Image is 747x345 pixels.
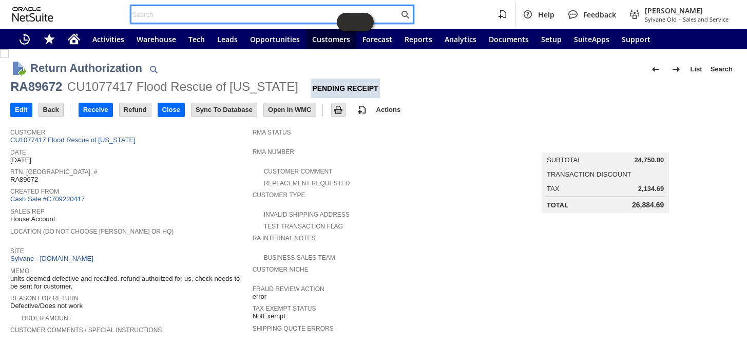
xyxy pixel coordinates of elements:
[182,29,211,49] a: Tech
[68,33,80,45] svg: Home
[43,33,55,45] svg: Shortcuts
[634,156,664,164] span: 24,750.00
[253,235,316,242] a: RA Internal Notes
[10,275,247,291] span: units deemed defective and recalled. refund authorized for us, check needs to be sent for customer.
[253,148,294,156] a: RMA Number
[10,149,26,156] a: Date
[10,79,62,95] div: RA89672
[535,29,568,49] a: Setup
[131,8,399,21] input: Search
[356,29,398,49] a: Forecast
[92,34,124,44] span: Activities
[356,104,368,116] img: add-record.svg
[547,201,568,209] a: Total
[120,103,151,117] input: Refund
[86,29,130,49] a: Activities
[253,129,291,136] a: RMA Status
[583,10,616,20] span: Feedback
[10,208,45,215] a: Sales Rep
[679,15,681,23] span: -
[264,211,350,218] a: Invalid Shipping Address
[547,156,581,164] a: Subtotal
[489,34,529,44] span: Documents
[10,215,55,223] span: House Account
[188,34,205,44] span: Tech
[405,34,432,44] span: Reports
[683,15,729,23] span: Sales and Service
[632,201,664,209] span: 26,884.69
[264,254,335,261] a: Business Sales Team
[438,29,483,49] a: Analytics
[147,63,160,75] img: Quick Find
[253,266,309,273] a: Customer Niche
[10,156,31,164] span: [DATE]
[11,103,32,117] input: Edit
[253,285,324,293] a: Fraud Review Action
[645,6,729,15] span: [PERSON_NAME]
[253,293,266,301] span: error
[622,34,650,44] span: Support
[10,136,138,144] a: CU1077417 Flood Rescue of [US_STATE]
[616,29,657,49] a: Support
[574,34,609,44] span: SuiteApps
[37,29,62,49] div: Shortcuts
[541,34,562,44] span: Setup
[12,29,37,49] a: Recent Records
[30,60,142,76] h1: Return Authorization
[130,29,182,49] a: Warehouse
[67,79,298,95] div: CU1077417 Flood Rescue of [US_STATE]
[10,247,24,255] a: Site
[372,106,405,113] a: Actions
[10,176,38,184] span: RA89672
[306,29,356,49] a: Customers
[10,327,162,334] a: Customer Comments / Special Instructions
[12,7,53,22] svg: logo
[10,188,59,195] a: Created From
[10,267,29,275] a: Memo
[10,195,85,203] a: Cash Sale #C709220417
[18,33,31,45] svg: Recent Records
[10,302,83,310] span: Defective/Does not work
[538,10,554,20] span: Help
[244,29,306,49] a: Opportunities
[332,104,344,116] img: Print
[10,228,174,235] a: Location (Do Not Choose [PERSON_NAME] or HQ)
[10,168,97,176] a: Rtn. [GEOGRAPHIC_DATA]. #
[191,103,257,117] input: Sync To Database
[362,34,392,44] span: Forecast
[22,315,72,322] a: Order Amount
[542,136,669,152] caption: Summary
[547,170,631,178] a: Transaction Discount
[253,191,305,199] a: Customer Type
[10,129,45,136] a: Customer
[211,29,244,49] a: Leads
[547,185,559,193] a: Tax
[649,63,662,75] img: Previous
[483,29,535,49] a: Documents
[158,103,184,117] input: Close
[217,34,238,44] span: Leads
[137,34,176,44] span: Warehouse
[332,103,345,117] input: Print
[253,325,334,332] a: Shipping Quote Errors
[10,255,96,262] a: Sylvane - [DOMAIN_NAME]
[264,223,343,230] a: Test Transaction Flag
[398,29,438,49] a: Reports
[312,34,350,44] span: Customers
[670,63,682,75] img: Next
[311,79,379,98] div: Pending Receipt
[645,15,677,23] span: Sylvane Old
[264,180,350,187] a: Replacement Requested
[253,312,285,320] span: NotExempt
[250,34,300,44] span: Opportunities
[568,29,616,49] a: SuiteApps
[39,103,63,117] input: Back
[355,13,374,31] span: Oracle Guided Learning Widget. To move around, please hold and drag
[686,61,706,78] a: List
[253,305,316,312] a: Tax Exempt Status
[264,168,333,175] a: Customer Comment
[445,34,476,44] span: Analytics
[62,29,86,49] a: Home
[79,103,112,117] input: Receive
[337,13,374,31] iframe: Click here to launch Oracle Guided Learning Help Panel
